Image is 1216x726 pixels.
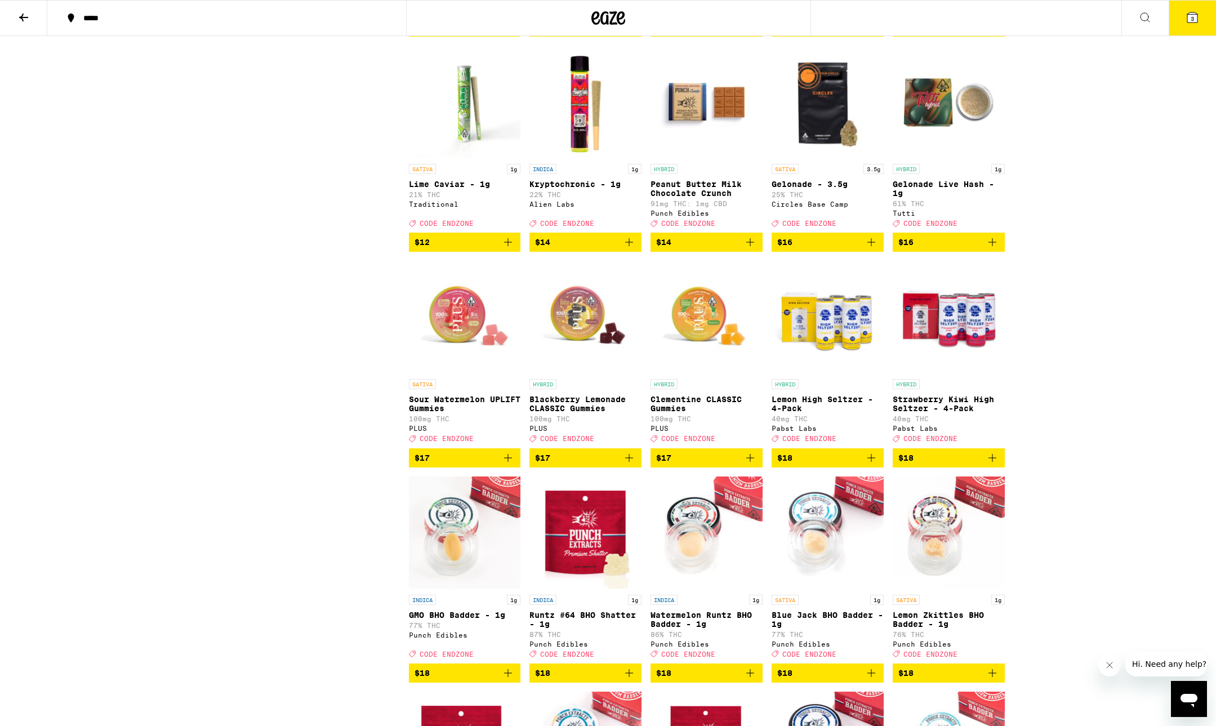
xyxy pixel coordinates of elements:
[777,238,792,247] span: $16
[772,233,884,252] button: Add to bag
[772,611,884,629] p: Blue Jack BHO Badder - 1g
[898,238,914,247] span: $16
[507,164,520,174] p: 1g
[651,200,763,207] p: 91mg THC: 1mg CBD
[772,631,884,638] p: 77% THC
[893,261,1005,448] a: Open page for Strawberry Kiwi High Seltzer - 4-Pack from Pabst Labs
[749,595,763,605] p: 1g
[772,261,884,448] a: Open page for Lemon High Seltzer - 4-Pack from Pabst Labs
[529,425,642,432] div: PLUS
[893,415,1005,422] p: 40mg THC
[529,261,642,373] img: PLUS - Blackberry Lemonade CLASSIC Gummies
[540,220,594,227] span: CODE ENDZONE
[420,435,474,443] span: CODE ENDZONE
[772,46,884,158] img: Circles Base Camp - Gelonade - 3.5g
[409,201,521,208] div: Traditional
[893,476,1005,663] a: Open page for Lemon Zkittles BHO Badder - 1g from Punch Edibles
[651,395,763,413] p: Clementine CLASSIC Gummies
[409,595,436,605] p: INDICA
[893,164,920,174] p: HYBRID
[529,164,556,174] p: INDICA
[529,476,642,663] a: Open page for Runtz #64 BHO Shatter - 1g from Punch Edibles
[409,379,436,389] p: SATIVA
[628,595,642,605] p: 1g
[893,261,1005,373] img: Pabst Labs - Strawberry Kiwi High Seltzer - 4-Pack
[535,238,550,247] span: $14
[651,425,763,432] div: PLUS
[535,453,550,462] span: $17
[409,448,521,467] button: Add to bag
[656,669,671,678] span: $18
[651,611,763,629] p: Watermelon Runtz BHO Badder - 1g
[772,640,884,648] div: Punch Edibles
[409,191,521,198] p: 21% THC
[903,435,957,443] span: CODE ENDZONE
[991,595,1005,605] p: 1g
[1191,15,1194,22] span: 3
[893,611,1005,629] p: Lemon Zkittles BHO Badder - 1g
[529,261,642,448] a: Open page for Blackberry Lemonade CLASSIC Gummies from PLUS
[628,164,642,174] p: 1g
[772,395,884,413] p: Lemon High Seltzer - 4-Pack
[772,448,884,467] button: Add to bag
[529,640,642,648] div: Punch Edibles
[991,164,1005,174] p: 1g
[651,261,763,448] a: Open page for Clementine CLASSIC Gummies from PLUS
[540,651,594,658] span: CODE ENDZONE
[903,651,957,658] span: CODE ENDZONE
[1169,1,1216,35] button: 3
[651,261,763,373] img: PLUS - Clementine CLASSIC Gummies
[893,200,1005,207] p: 61% THC
[903,220,957,227] span: CODE ENDZONE
[409,395,521,413] p: Sour Watermelon UPLIFT Gummies
[893,379,920,389] p: HYBRID
[409,46,521,233] a: Open page for Lime Caviar - 1g from Traditional
[772,425,884,432] div: Pabst Labs
[529,448,642,467] button: Add to bag
[535,669,550,678] span: $18
[893,595,920,605] p: SATIVA
[409,611,521,620] p: GMO BHO Badder - 1g
[529,663,642,683] button: Add to bag
[893,448,1005,467] button: Add to bag
[529,395,642,413] p: Blackberry Lemonade CLASSIC Gummies
[651,46,763,233] a: Open page for Peanut Butter Milk Chocolate Crunch from Punch Edibles
[777,669,792,678] span: $18
[772,476,884,589] img: Punch Edibles - Blue Jack BHO Badder - 1g
[777,453,792,462] span: $18
[651,476,763,663] a: Open page for Watermelon Runtz BHO Badder - 1g from Punch Edibles
[893,425,1005,432] div: Pabst Labs
[772,201,884,208] div: Circles Base Camp
[772,476,884,663] a: Open page for Blue Jack BHO Badder - 1g from Punch Edibles
[656,238,671,247] span: $14
[893,46,1005,158] img: Tutti - Gelonade Live Hash - 1g
[409,476,521,589] img: Punch Edibles - GMO BHO Badder - 1g
[772,191,884,198] p: 25% THC
[409,663,521,683] button: Add to bag
[409,164,436,174] p: SATIVA
[529,233,642,252] button: Add to bag
[415,238,430,247] span: $12
[529,415,642,422] p: 100mg THC
[529,631,642,638] p: 87% THC
[651,595,678,605] p: INDICA
[661,651,715,658] span: CODE ENDZONE
[409,476,521,663] a: Open page for GMO BHO Badder - 1g from Punch Edibles
[651,46,763,158] img: Punch Edibles - Peanut Butter Milk Chocolate Crunch
[893,476,1005,589] img: Punch Edibles - Lemon Zkittles BHO Badder - 1g
[772,379,799,389] p: HYBRID
[529,611,642,629] p: Runtz #64 BHO Shatter - 1g
[409,425,521,432] div: PLUS
[420,220,474,227] span: CODE ENDZONE
[1171,681,1207,717] iframe: Button to launch messaging window
[651,448,763,467] button: Add to bag
[893,640,1005,648] div: Punch Edibles
[651,631,763,638] p: 86% THC
[651,640,763,648] div: Punch Edibles
[772,595,799,605] p: SATIVA
[651,379,678,389] p: HYBRID
[409,261,521,448] a: Open page for Sour Watermelon UPLIFT Gummies from PLUS
[651,476,763,589] img: Punch Edibles - Watermelon Runtz BHO Badder - 1g
[898,669,914,678] span: $18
